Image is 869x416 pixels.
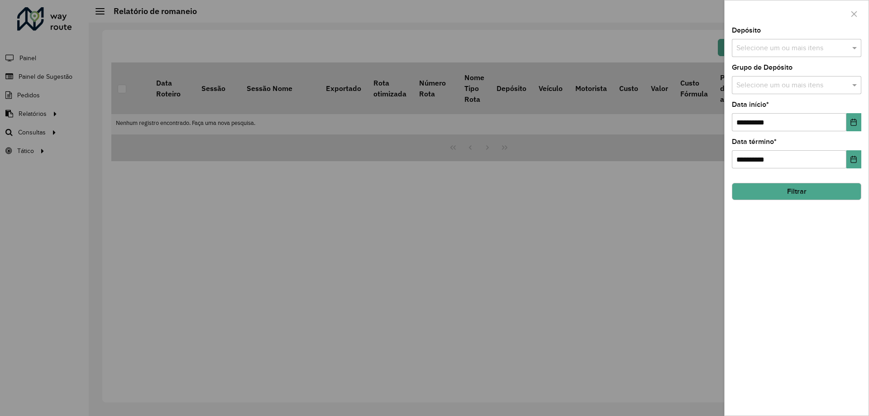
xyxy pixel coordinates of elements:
label: Data início [732,99,769,110]
label: Data término [732,136,777,147]
label: Grupo de Depósito [732,62,793,73]
label: Depósito [732,25,761,36]
button: Choose Date [846,150,861,168]
button: Filtrar [732,183,861,200]
button: Choose Date [846,113,861,131]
